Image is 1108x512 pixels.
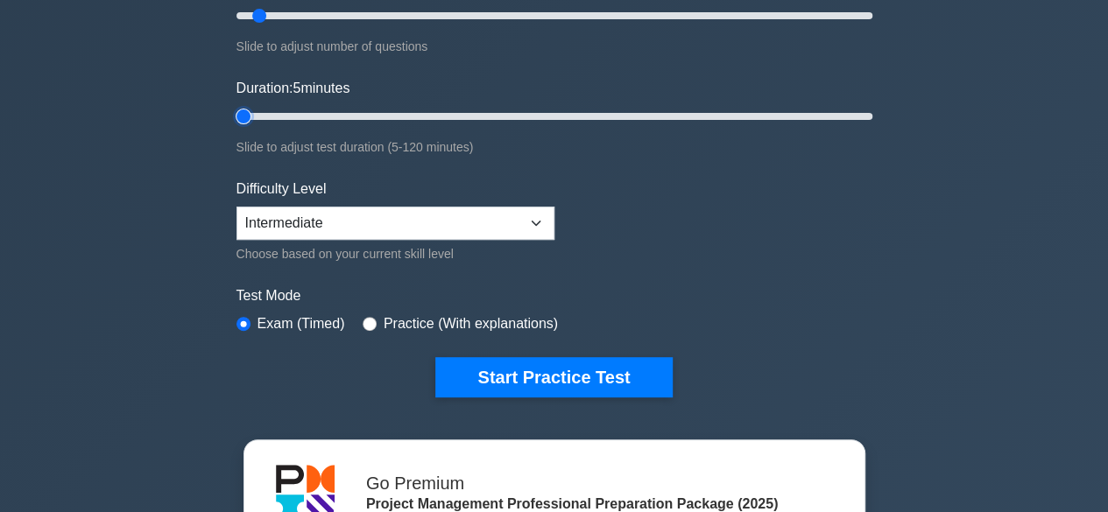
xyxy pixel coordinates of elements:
[236,78,350,99] label: Duration: minutes
[384,313,558,334] label: Practice (With explanations)
[258,313,345,334] label: Exam (Timed)
[435,357,672,397] button: Start Practice Test
[236,36,872,57] div: Slide to adjust number of questions
[293,81,300,95] span: 5
[236,137,872,158] div: Slide to adjust test duration (5-120 minutes)
[236,243,554,264] div: Choose based on your current skill level
[236,285,872,306] label: Test Mode
[236,179,327,200] label: Difficulty Level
